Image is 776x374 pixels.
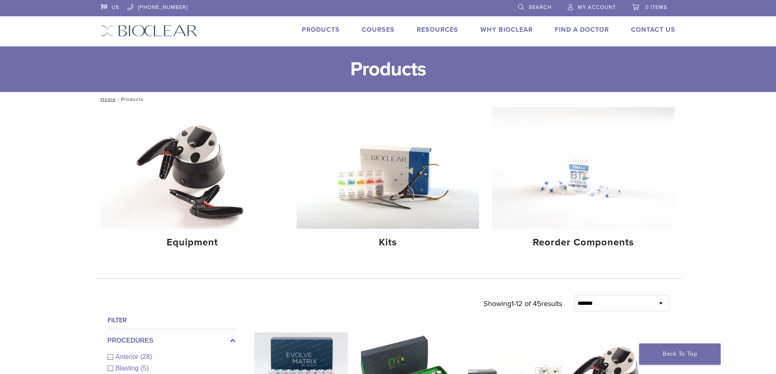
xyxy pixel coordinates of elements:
[529,4,552,11] span: Search
[417,26,458,34] a: Resources
[101,25,198,37] img: Bioclear
[303,235,473,250] h4: Kits
[141,353,152,360] span: (28)
[578,4,616,11] span: My Account
[511,299,541,308] span: 1-12 of 45
[95,92,681,107] nav: Products
[108,336,235,346] label: Procedures
[492,107,675,229] img: Reorder Components
[639,343,721,365] a: Back To Top
[645,4,667,11] span: 0 items
[101,107,284,255] a: Equipment
[555,26,609,34] a: Find A Doctor
[484,295,562,312] p: Showing results
[116,97,121,101] span: /
[480,26,533,34] a: Why Bioclear
[492,107,675,255] a: Reorder Components
[116,365,141,372] span: Blasting
[631,26,675,34] a: Contact Us
[141,365,149,372] span: (5)
[297,107,479,255] a: Kits
[362,26,395,34] a: Courses
[499,235,668,250] h4: Reorder Components
[302,26,340,34] a: Products
[108,235,277,250] h4: Equipment
[297,107,479,229] img: Kits
[98,96,116,102] a: Home
[108,315,235,325] h4: Filter
[101,107,284,229] img: Equipment
[116,353,141,360] span: Anterior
